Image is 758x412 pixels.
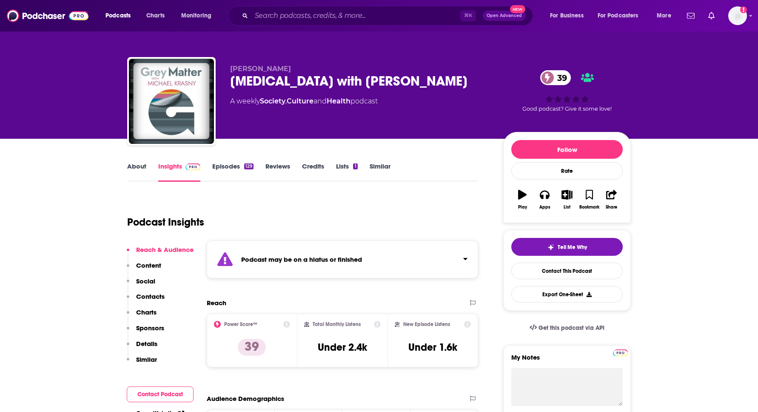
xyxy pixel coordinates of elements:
span: More [657,10,671,22]
span: Open Advanced [487,14,522,18]
button: Social [127,277,155,293]
h3: Under 2.4k [318,341,367,354]
button: Contacts [127,292,165,308]
span: Tell Me Why [558,244,587,251]
h2: Audience Demographics [207,395,284,403]
a: 39 [540,70,571,85]
p: 39 [238,339,266,356]
button: Share [601,184,623,215]
span: Charts [146,10,165,22]
a: Society [260,97,285,105]
p: Similar [136,355,157,363]
label: My Notes [511,353,623,368]
button: open menu [592,9,651,23]
a: Credits [302,162,324,182]
span: 39 [549,70,571,85]
button: List [556,184,578,215]
h2: Reach [207,299,226,307]
button: Sponsors [127,324,164,340]
div: List [564,205,570,210]
span: Good podcast? Give it some love! [522,106,612,112]
p: Content [136,261,161,269]
div: 39Good podcast? Give it some love! [503,65,631,117]
a: Culture [287,97,313,105]
a: Show notifications dropdown [705,9,718,23]
span: New [510,5,525,13]
span: Logged in as isabellaN [728,6,747,25]
span: For Business [550,10,584,22]
a: Pro website [613,348,628,356]
a: Health [327,97,351,105]
div: Rate [511,162,623,180]
p: Social [136,277,155,285]
button: Apps [533,184,556,215]
button: Details [127,340,157,355]
button: open menu [100,9,142,23]
a: InsightsPodchaser Pro [158,162,200,182]
h2: New Episode Listens [403,321,450,327]
img: Podchaser - Follow, Share and Rate Podcasts [7,8,88,24]
button: Similar [127,355,157,371]
a: About [127,162,146,182]
button: open menu [544,9,594,23]
strong: Podcast may be on a hiatus or finished [241,255,362,263]
img: Podchaser Pro [185,163,200,170]
div: 1 [353,163,357,169]
span: [PERSON_NAME] [230,65,291,73]
img: Grey Matter with Michael Krasny [129,59,214,144]
div: Play [518,205,527,210]
div: A weekly podcast [230,96,378,106]
section: Click to expand status details [207,240,478,278]
a: Episodes129 [212,162,254,182]
button: Contact Podcast [127,386,194,402]
a: Similar [370,162,390,182]
a: Contact This Podcast [511,263,623,279]
p: Charts [136,308,157,316]
p: Reach & Audience [136,246,194,254]
input: Search podcasts, credits, & more... [251,9,460,23]
div: 129 [244,163,254,169]
button: Follow [511,140,623,159]
button: open menu [175,9,222,23]
span: , [285,97,287,105]
button: Export One-Sheet [511,286,623,303]
span: ⌘ K [460,10,476,21]
a: Get this podcast via API [523,318,611,338]
span: Monitoring [181,10,211,22]
button: Bookmark [578,184,600,215]
h3: Under 1.6k [408,341,457,354]
button: Open AdvancedNew [483,11,526,21]
h1: Podcast Insights [127,216,204,229]
img: tell me why sparkle [547,244,554,251]
svg: Add a profile image [740,6,747,13]
span: For Podcasters [598,10,638,22]
span: and [313,97,327,105]
img: Podchaser Pro [613,349,628,356]
a: Reviews [265,162,290,182]
h2: Power Score™ [224,321,257,327]
a: Show notifications dropdown [684,9,698,23]
div: Search podcasts, credits, & more... [236,6,541,26]
h2: Total Monthly Listens [313,321,361,327]
button: Content [127,261,161,277]
p: Sponsors [136,324,164,332]
button: Reach & Audience [127,246,194,261]
button: Play [511,184,533,215]
span: Podcasts [105,10,131,22]
div: Share [606,205,617,210]
img: User Profile [728,6,747,25]
p: Contacts [136,292,165,300]
span: Get this podcast via API [539,324,604,332]
a: Lists1 [336,162,357,182]
button: open menu [651,9,682,23]
button: Charts [127,308,157,324]
div: Bookmark [579,205,599,210]
button: tell me why sparkleTell Me Why [511,238,623,256]
div: Apps [539,205,550,210]
button: Show profile menu [728,6,747,25]
a: Charts [141,9,170,23]
p: Details [136,340,157,348]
